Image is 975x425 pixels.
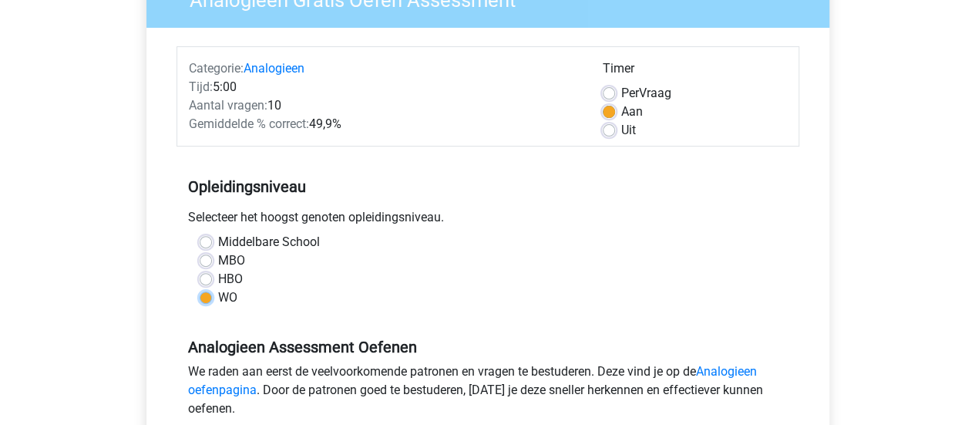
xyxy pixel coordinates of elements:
[177,115,591,133] div: 49,9%
[621,121,636,140] label: Uit
[177,363,799,424] div: We raden aan eerst de veelvoorkomende patronen en vragen te bestuderen. Deze vind je op de . Door...
[189,61,244,76] span: Categorie:
[244,61,304,76] a: Analogieen
[603,59,787,84] div: Timer
[177,78,591,96] div: 5:00
[621,86,639,100] span: Per
[218,270,243,288] label: HBO
[621,103,643,121] label: Aan
[218,288,237,307] label: WO
[218,233,320,251] label: Middelbare School
[188,338,788,356] h5: Analogieen Assessment Oefenen
[188,171,788,202] h5: Opleidingsniveau
[177,208,799,233] div: Selecteer het hoogst genoten opleidingsniveau.
[621,84,671,103] label: Vraag
[177,96,591,115] div: 10
[189,98,267,113] span: Aantal vragen:
[189,79,213,94] span: Tijd:
[218,251,245,270] label: MBO
[189,116,309,131] span: Gemiddelde % correct:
